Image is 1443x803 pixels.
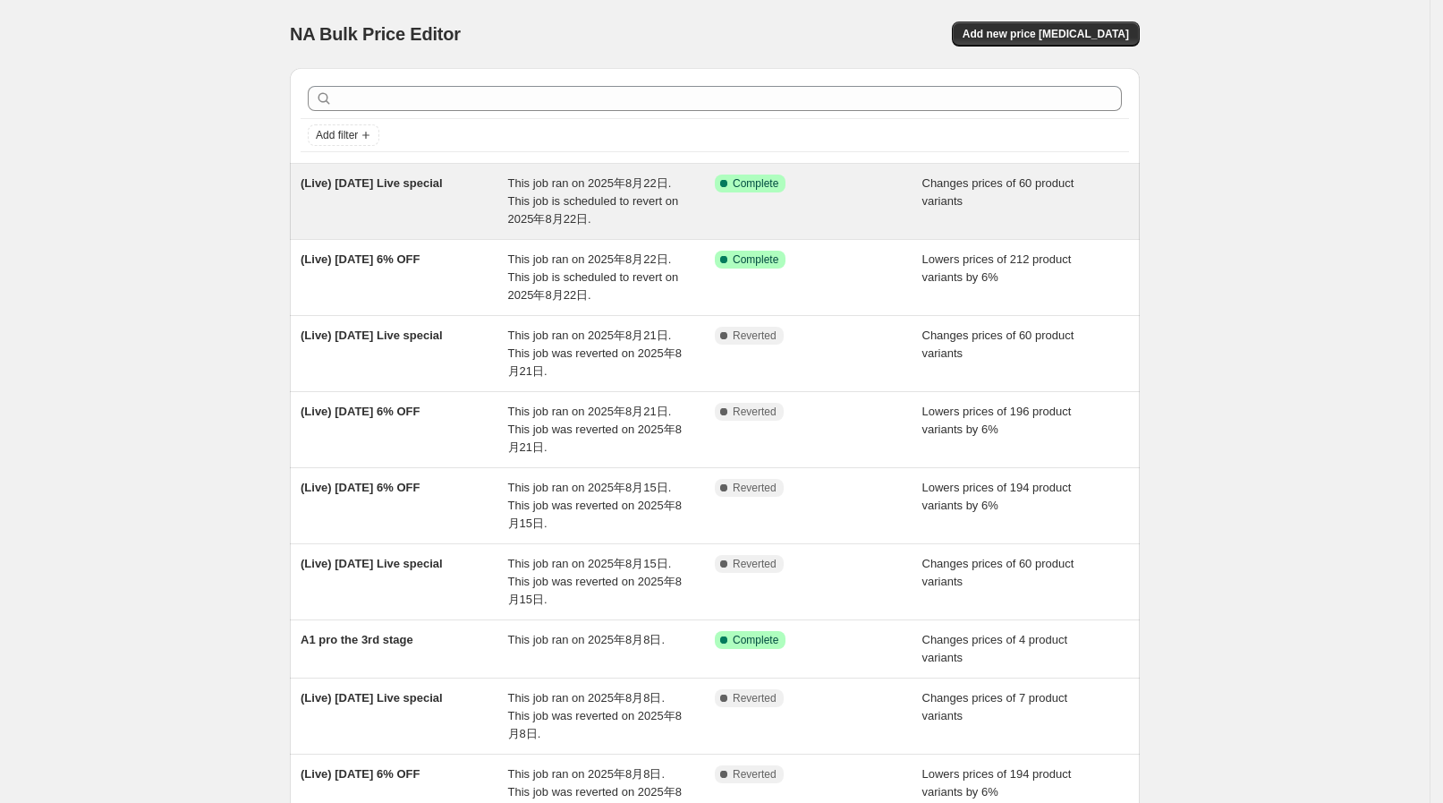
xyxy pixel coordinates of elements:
span: This job ran on 2025年8月8日. [508,633,666,646]
span: Add new price [MEDICAL_DATA] [963,27,1129,41]
span: (Live) [DATE] Live special [301,557,443,570]
button: Add new price [MEDICAL_DATA] [952,21,1140,47]
span: Changes prices of 60 product variants [922,176,1074,208]
span: (Live) [DATE] Live special [301,329,443,342]
span: Changes prices of 7 product variants [922,691,1068,722]
span: Complete [733,633,778,647]
span: (Live) [DATE] 6% OFF [301,767,420,781]
span: Changes prices of 4 product variants [922,633,1068,664]
span: Complete [733,252,778,267]
span: (Live) [DATE] 6% OFF [301,481,420,494]
span: This job ran on 2025年8月21日. This job was reverted on 2025年8月21日. [508,405,682,454]
span: Reverted [733,691,777,705]
span: Reverted [733,481,777,495]
span: Add filter [316,128,358,142]
span: This job ran on 2025年8月22日. This job is scheduled to revert on 2025年8月22日. [508,252,679,302]
span: This job ran on 2025年8月8日. This job was reverted on 2025年8月8日. [508,691,682,740]
span: Reverted [733,329,777,343]
span: This job ran on 2025年8月22日. This job is scheduled to revert on 2025年8月22日. [508,176,679,226]
button: Add filter [308,124,379,146]
span: This job ran on 2025年8月15日. This job was reverted on 2025年8月15日. [508,481,682,530]
span: Complete [733,176,778,191]
span: Reverted [733,557,777,571]
span: Changes prices of 60 product variants [922,329,1074,360]
span: A1 pro the 3rd stage [301,633,413,646]
span: Lowers prices of 196 product variants by 6% [922,405,1072,436]
span: Reverted [733,767,777,782]
span: This job ran on 2025年8月15日. This job was reverted on 2025年8月15日. [508,557,682,606]
span: Reverted [733,405,777,419]
span: Changes prices of 60 product variants [922,557,1074,588]
span: (Live) [DATE] 6% OFF [301,252,420,266]
span: This job ran on 2025年8月21日. This job was reverted on 2025年8月21日. [508,329,682,378]
span: Lowers prices of 194 product variants by 6% [922,767,1072,799]
span: (Live) [DATE] 6% OFF [301,405,420,418]
span: (Live) [DATE] Live special [301,691,443,705]
span: Lowers prices of 194 product variants by 6% [922,481,1072,512]
span: Lowers prices of 212 product variants by 6% [922,252,1072,284]
span: NA Bulk Price Editor [290,24,461,44]
span: (Live) [DATE] Live special [301,176,443,190]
